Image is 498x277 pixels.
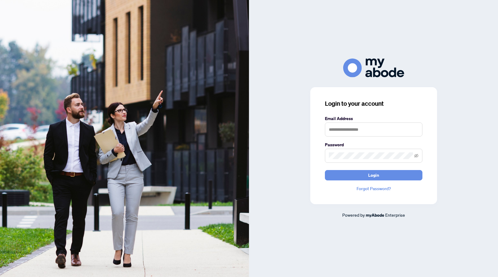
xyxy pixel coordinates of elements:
a: myAbode [366,212,384,218]
span: Enterprise [385,212,405,218]
img: ma-logo [343,59,404,77]
h3: Login to your account [325,99,422,108]
a: Forgot Password? [325,185,422,192]
span: Login [368,170,379,180]
span: Powered by [342,212,365,218]
label: Email Address [325,115,422,122]
label: Password [325,141,422,148]
span: eye-invisible [414,154,418,158]
button: Login [325,170,422,180]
